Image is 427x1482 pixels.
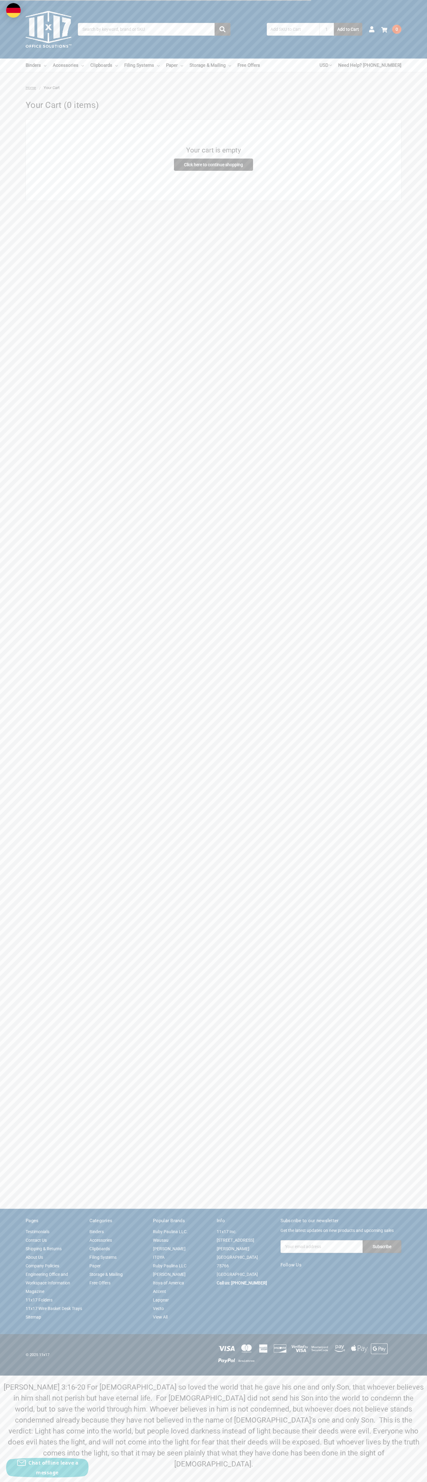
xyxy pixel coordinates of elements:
[78,23,230,36] input: Search by keyword, brand or SKU
[26,1306,82,1311] a: 11x17 Wire Basket Desk Trays
[26,59,46,72] a: Binders
[280,1217,401,1224] h5: Subscribe to our newsletter
[392,25,401,34] span: 0
[89,1217,147,1224] h5: Categories
[153,1272,186,1277] a: [PERSON_NAME]
[153,1263,186,1268] a: Ruby Paulina LLC
[280,1240,363,1253] input: Your email address
[26,1229,49,1234] a: Testimonials
[334,23,362,36] button: Add to Cart
[26,1246,62,1251] a: Shipping & Returns
[28,1459,78,1476] span: Chat offline leave a message
[89,1263,101,1268] a: Paper
[174,159,253,171] a: Click here to continue shopping
[26,1217,83,1224] h5: Pages
[26,85,36,90] a: Home
[44,85,60,90] span: Your Cart
[153,1229,188,1234] a: Ruby Paulina LLC.
[166,59,183,72] a: Paper
[153,1255,165,1260] a: ITOYA
[267,23,319,36] input: Add SKU to Cart
[6,1458,89,1477] button: Chat offline leave a message
[53,59,84,72] a: Accessories
[90,59,118,72] a: Clipboards
[217,1227,274,1279] address: 11x17 Inc. [STREET_ADDRESS][PERSON_NAME] [GEOGRAPHIC_DATA] 75766 [GEOGRAPHIC_DATA]
[377,1466,427,1482] iframe: Google Customer Reviews
[26,1255,43,1260] a: About Us
[381,21,401,37] a: 0
[186,145,241,155] h3: Your cart is empty
[89,1238,112,1243] a: Accessories
[217,1217,274,1224] h5: Info
[26,1272,70,1294] a: Engineering Office and Workspace Information Magazine
[26,99,401,112] h1: Your Cart (0 items)
[26,1352,210,1358] p: © 2025 11x17
[26,1263,59,1268] a: Company Policies
[153,1289,166,1294] a: Accent
[280,1262,401,1269] h5: Follow Us
[190,59,231,72] a: Storage & Mailing
[153,1315,168,1319] a: View All
[363,1240,401,1253] input: Subscribe
[89,1255,117,1260] a: Filing Systems
[153,1246,186,1251] a: [PERSON_NAME]
[153,1280,184,1285] a: Itoya of America
[153,1306,164,1311] a: Vecto
[124,59,160,72] a: Filing Systems
[153,1298,169,1302] a: Lapgear
[26,6,71,52] img: 11x17.com
[3,1382,424,1469] p: [PERSON_NAME] 3:16-20 For [DEMOGRAPHIC_DATA] so loved the world that he gave his one and only Son...
[89,1280,110,1285] a: Free Offers
[6,3,21,18] img: duty and tax information for Germany
[320,59,332,72] a: USD
[217,1280,267,1285] a: Call us: [PHONE_NUMBER]
[89,1272,123,1277] a: Storage & Mailing
[26,1298,52,1302] a: 11x17 Folders
[153,1238,168,1243] a: Wausau
[237,59,260,72] a: Free Offers
[89,1229,104,1234] a: Binders
[280,1227,401,1234] p: Get the latest updates on new products and upcoming sales
[26,1315,41,1319] a: Sitemap
[153,1217,210,1224] h5: Popular Brands
[338,59,401,72] a: Need Help? [PHONE_NUMBER]
[26,1238,47,1243] a: Contact Us
[89,1246,110,1251] a: Clipboards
